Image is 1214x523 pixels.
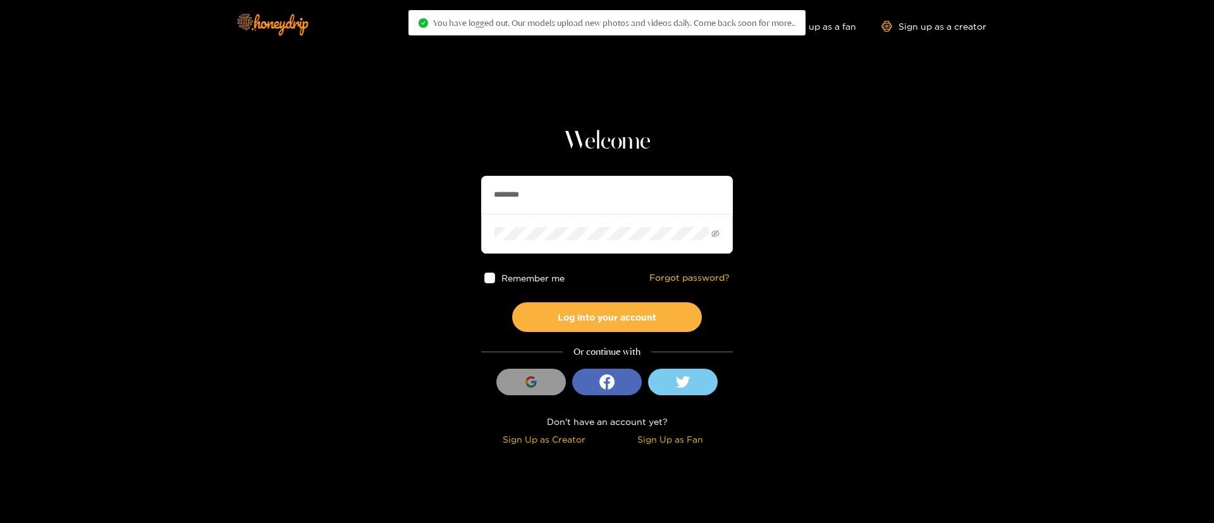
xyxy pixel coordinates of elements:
span: Remember me [501,273,565,283]
span: check-circle [419,18,428,28]
a: Forgot password? [649,273,730,283]
h1: Welcome [481,126,733,157]
span: eye-invisible [711,230,720,238]
div: Sign Up as Fan [610,432,730,446]
div: Or continue with [481,345,733,359]
a: Sign up as a creator [881,21,986,32]
span: You have logged out. Our models upload new photos and videos daily. Come back soon for more.. [433,18,795,28]
div: Sign Up as Creator [484,432,604,446]
a: Sign up as a fan [769,21,856,32]
div: Don't have an account yet? [481,414,733,429]
button: Log into your account [512,302,702,332]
